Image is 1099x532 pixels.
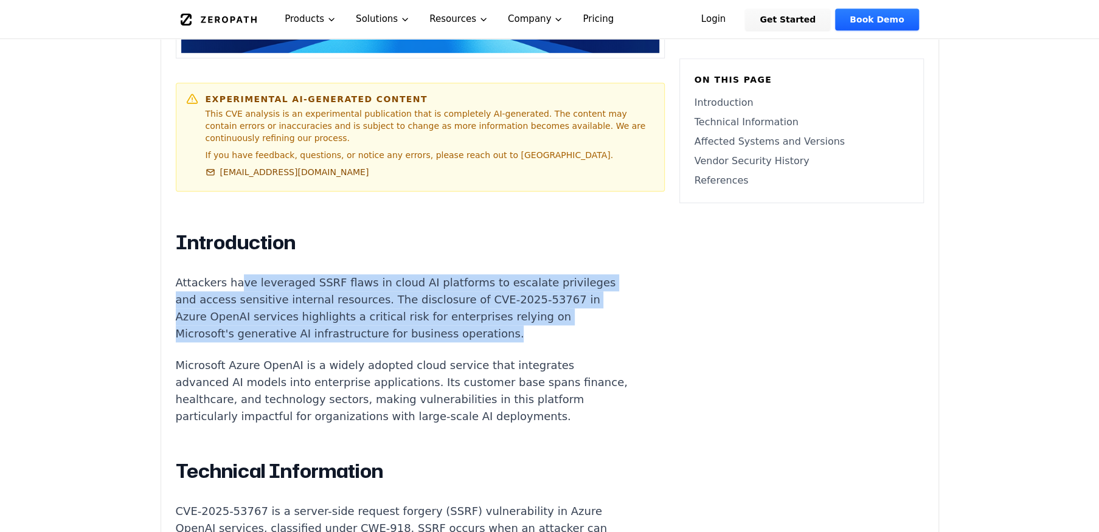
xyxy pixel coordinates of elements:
h2: Technical Information [176,459,628,483]
p: This CVE analysis is an experimental publication that is completely AI-generated. The content may... [206,108,654,144]
p: Attackers have leveraged SSRF flaws in cloud AI platforms to escalate privileges and access sensi... [176,274,628,342]
a: Get Started [745,9,830,30]
a: References [695,173,909,188]
a: Introduction [695,95,909,110]
a: Affected Systems and Versions [695,134,909,149]
a: Book Demo [835,9,918,30]
a: [EMAIL_ADDRESS][DOMAIN_NAME] [206,166,369,178]
a: Login [687,9,741,30]
h6: On this page [695,74,909,86]
h6: Experimental AI-Generated Content [206,93,654,105]
a: Technical Information [695,115,909,130]
p: If you have feedback, questions, or notice any errors, please reach out to [GEOGRAPHIC_DATA]. [206,149,654,161]
p: Microsoft Azure OpenAI is a widely adopted cloud service that integrates advanced AI models into ... [176,357,628,425]
a: Vendor Security History [695,154,909,168]
h2: Introduction [176,230,628,255]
